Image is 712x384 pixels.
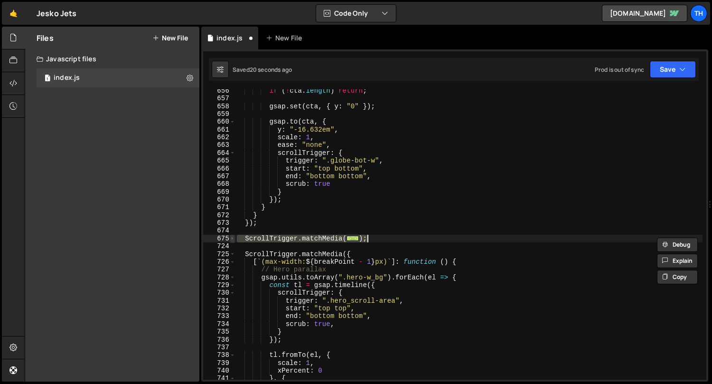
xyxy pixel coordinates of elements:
div: 659 [203,110,235,118]
div: 738 [203,351,235,359]
div: 732 [203,305,235,312]
div: 727 [203,266,235,273]
div: 660 [203,118,235,125]
div: 735 [203,328,235,336]
div: 726 [203,258,235,266]
div: 724 [203,242,235,250]
div: Jesko Jets [37,8,77,19]
div: index.js [54,74,80,82]
button: Debug [657,238,698,252]
div: 740 [203,367,235,374]
h2: Files [37,33,54,43]
div: 671 [203,203,235,211]
div: 728 [203,274,235,281]
button: Explain [657,254,698,268]
div: 733 [203,312,235,320]
div: Javascript files [25,49,199,68]
div: 669 [203,188,235,196]
div: 737 [203,344,235,351]
div: Saved [233,66,292,74]
div: 673 [203,219,235,227]
div: 666 [203,165,235,173]
div: 739 [203,359,235,367]
div: 665 [203,157,235,164]
div: 730 [203,289,235,297]
div: 658 [203,103,235,110]
button: Save [650,61,696,78]
div: 661 [203,126,235,134]
div: 734 [203,320,235,328]
div: New File [266,33,306,43]
button: Code Only [316,5,396,22]
div: 670 [203,196,235,203]
div: 20 seconds ago [250,66,292,74]
div: 668 [203,180,235,188]
div: 741 [203,374,235,382]
div: 675 [203,235,235,242]
div: 662 [203,134,235,141]
span: ... [347,236,359,241]
div: index.js [216,33,243,43]
div: 725 [203,250,235,258]
div: 656 [203,87,235,95]
div: 16759/45776.js [37,68,199,87]
div: 731 [203,297,235,305]
div: 657 [203,95,235,102]
a: [DOMAIN_NAME] [602,5,687,22]
a: Th [690,5,707,22]
div: 663 [203,141,235,149]
div: Prod is out of sync [595,66,644,74]
button: New File [152,34,188,42]
button: Copy [657,270,698,284]
div: 667 [203,173,235,180]
div: 674 [203,227,235,234]
div: 736 [203,336,235,344]
div: 672 [203,211,235,219]
div: 664 [203,149,235,157]
div: 729 [203,281,235,289]
a: 🤙 [2,2,25,25]
span: 1 [45,75,50,83]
